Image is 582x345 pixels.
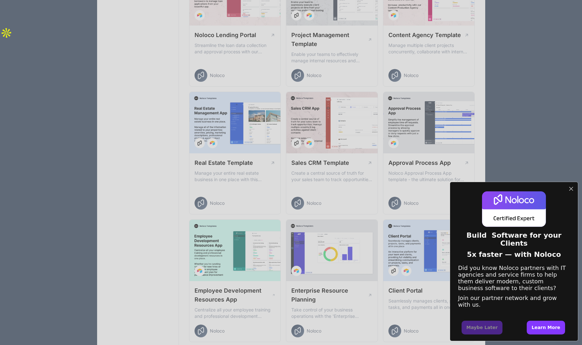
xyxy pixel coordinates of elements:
div: Learn More [527,321,565,334]
span: Did you know Noloco partners with IT agencies and service firms to help them deliver modern, cust... [458,264,566,291]
div: Maybe Later [462,321,502,334]
span: Build Software for your Clients [466,231,561,247]
span: Join our partner network and grow with us. [458,295,557,308]
div: entering slideout [450,182,578,341]
img: 5759845126778225.png [482,191,546,227]
span: 5x faster — with Noloco [467,250,561,258]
